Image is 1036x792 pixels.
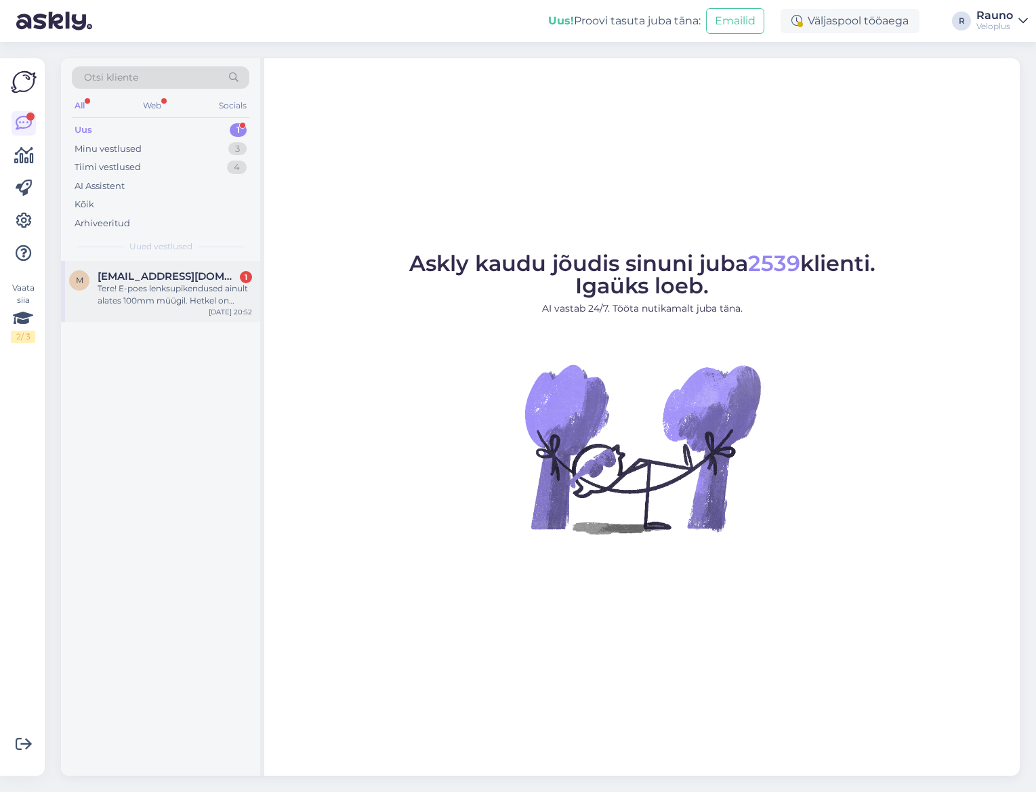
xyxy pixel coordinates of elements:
[706,8,764,34] button: Emailid
[748,250,800,276] span: 2539
[129,241,192,253] span: Uued vestlused
[952,12,971,30] div: R
[240,271,252,283] div: 1
[76,275,83,285] span: m
[781,9,919,33] div: Väljaspool tööaega
[228,142,247,156] div: 3
[520,327,764,570] img: No Chat active
[140,97,164,114] div: Web
[216,97,249,114] div: Socials
[98,270,239,283] span: melviniito@hotmail.com
[72,97,87,114] div: All
[75,198,94,211] div: Kõik
[976,10,1013,21] div: Rauno
[11,331,35,343] div: 2 / 3
[75,161,141,174] div: Tiimi vestlused
[548,14,574,27] b: Uus!
[11,282,35,343] div: Vaata siia
[209,307,252,317] div: [DATE] 20:52
[84,70,138,85] span: Otsi kliente
[976,21,1013,32] div: Veloplus
[409,250,875,299] span: Askly kaudu jõudis sinuni juba klienti. Igaüks loeb.
[75,123,92,137] div: Uus
[11,69,37,95] img: Askly Logo
[227,161,247,174] div: 4
[98,283,252,307] div: Tere! E-poes lenksupikendused ainult alates 100mm müügil. Hetkel on rattal 100mm lenksupikendus a...
[409,301,875,316] p: AI vastab 24/7. Tööta nutikamalt juba täna.
[75,180,125,193] div: AI Assistent
[976,10,1028,32] a: RaunoVeloplus
[230,123,247,137] div: 1
[75,217,130,230] div: Arhiveeritud
[548,13,701,29] div: Proovi tasuta juba täna:
[75,142,142,156] div: Minu vestlused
